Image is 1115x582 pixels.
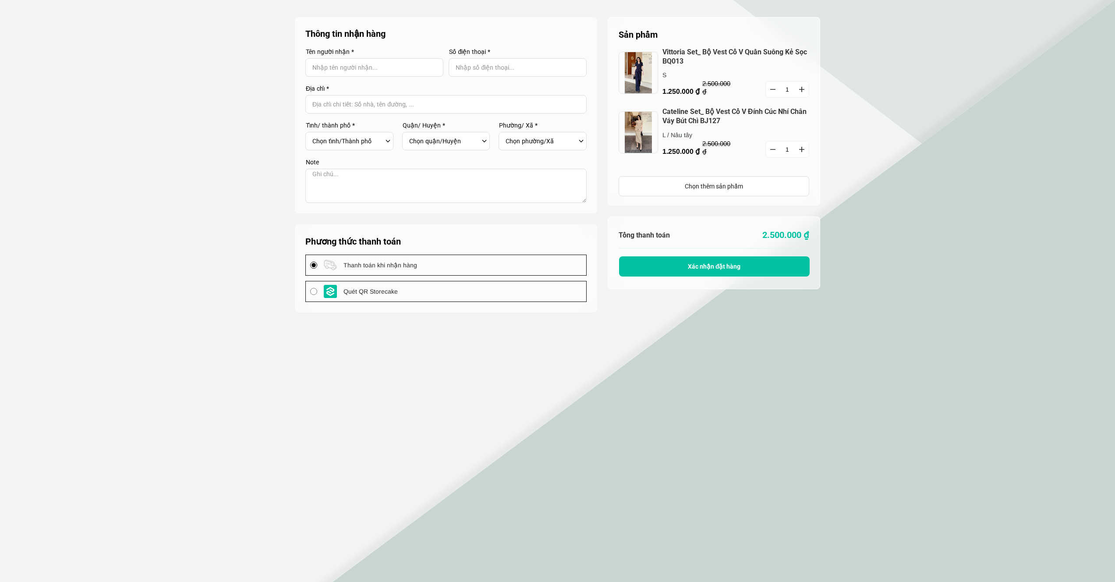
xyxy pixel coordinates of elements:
[619,176,809,196] a: Chọn thêm sản phẩm
[619,181,809,191] div: Chọn thêm sản phẩm
[312,134,383,149] select: Select province
[662,48,809,66] a: Vittoria Set_ Bộ Vest Cổ V Quần Suông Kẻ Sọc BQ013
[305,95,587,114] input: Input address with auto completion
[305,159,587,165] label: Note
[310,288,317,295] input: payment logo Quét QR Storecake
[766,142,809,157] input: Quantity input
[310,262,317,269] input: payment logo Thanh toán khi nhận hàng
[714,228,810,242] p: 2.500.000 ₫
[619,28,809,41] h5: Sản phẩm
[343,260,417,270] span: Thanh toán khi nhận hàng
[688,263,741,270] span: Xác nhận đặt hàng
[619,256,810,277] button: Xác nhận đặt hàng
[449,58,587,77] input: Input Nhập số điện thoại...
[305,49,443,55] label: Tên người nhận *
[402,122,490,128] label: Quận/ Huyện *
[619,111,658,153] img: jpeg.jpeg
[305,122,393,128] label: Tỉnh/ thành phố *
[662,70,750,80] p: S
[305,235,587,248] h5: Phương thức thanh toán
[702,80,734,96] p: 2.500.000 ₫
[619,231,714,239] h6: Tổng thanh toán
[662,146,750,157] p: 1.250.000 ₫
[324,259,337,272] img: payment logo
[702,140,734,156] p: 2.500.000 ₫
[662,107,809,126] a: Cateline Set_ Bộ Vest Cổ V Đính Cúc Nhí Chân Váy Bút Chì BJ127
[343,287,398,296] span: Quét QR Storecake
[499,122,587,128] label: Phường/ Xã *
[662,130,750,140] p: L / Nâu tây
[324,285,337,298] img: payment logo
[305,58,443,77] input: Input Nhập tên người nhận...
[506,134,576,149] select: Select commune
[305,85,587,92] label: Địa chỉ *
[449,49,587,55] label: Số điện thoại *
[409,134,480,149] select: Select district
[305,28,587,40] p: Thông tin nhận hàng
[766,82,809,97] input: Quantity input
[662,86,750,97] p: 1.250.000 ₫
[619,52,658,94] img: jpeg.jpeg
